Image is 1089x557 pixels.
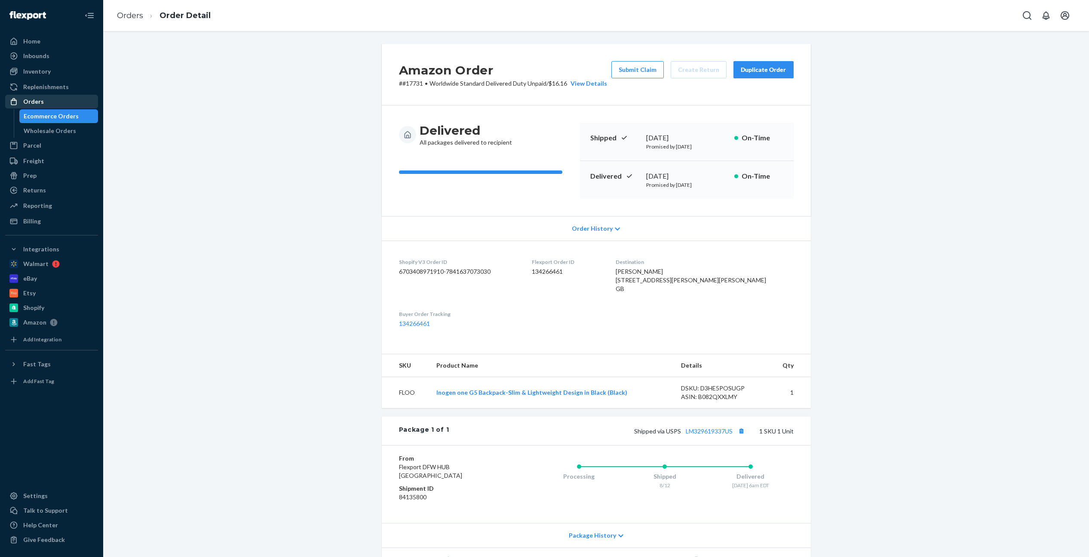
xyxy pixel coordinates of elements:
[742,171,783,181] p: On-Time
[399,79,607,88] p: # #17731 / $16.16
[23,52,49,60] div: Inbounds
[399,463,462,479] span: Flexport DFW HUB [GEOGRAPHIC_DATA]
[634,427,747,435] span: Shipped via USPS
[23,201,52,210] div: Reporting
[681,384,762,393] div: DSKU: D3HE5POSUGP
[20,6,38,14] span: Chat
[5,154,98,168] a: Freight
[399,258,518,266] dt: Shopify V3 Order ID
[23,521,58,529] div: Help Center
[5,80,98,94] a: Replenishments
[5,518,98,532] a: Help Center
[616,258,794,266] dt: Destination
[399,425,449,436] div: Package 1 of 1
[24,112,79,121] div: Ecommerce Orders
[110,3,218,28] ol: breadcrumbs
[23,37,40,46] div: Home
[425,80,428,87] span: •
[23,260,49,268] div: Walmart
[686,427,733,435] a: LM329619337US
[420,123,512,147] div: All packages delivered to recipient
[5,489,98,503] a: Settings
[23,318,46,327] div: Amazon
[5,139,98,152] a: Parcel
[5,333,98,347] a: Add Integration
[572,224,613,233] span: Order History
[532,267,602,276] dd: 134266461
[5,286,98,300] a: Etsy
[23,97,44,106] div: Orders
[5,357,98,371] button: Fast Tags
[160,11,211,20] a: Order Detail
[5,214,98,228] a: Billing
[590,133,639,143] p: Shipped
[9,11,46,20] img: Flexport logo
[5,183,98,197] a: Returns
[5,257,98,271] a: Walmart
[23,217,41,226] div: Billing
[622,472,708,481] div: Shipped
[736,425,747,436] button: Copy tracking number
[23,378,54,385] div: Add Fast Tag
[646,181,727,189] p: Promised by [DATE]
[382,354,429,377] th: SKU
[5,199,98,213] a: Reporting
[436,389,627,396] a: Inogen one G5 Backpack-Slim & Lightweight Design in Black (Black)
[117,11,143,20] a: Orders
[5,533,98,547] button: Give Feedback
[23,336,61,343] div: Add Integration
[671,61,727,78] button: Create Return
[569,531,616,540] span: Package History
[399,320,430,327] a: 134266461
[536,472,622,481] div: Processing
[382,377,429,408] td: FLOO
[23,289,36,297] div: Etsy
[399,484,502,493] dt: Shipment ID
[532,258,602,266] dt: Flexport Order ID
[399,310,518,318] dt: Buyer Order Tracking
[23,303,44,312] div: Shopify
[646,133,727,143] div: [DATE]
[399,61,607,79] h2: Amazon Order
[708,472,794,481] div: Delivered
[611,61,664,78] button: Submit Claim
[23,83,69,91] div: Replenishments
[616,268,766,292] span: [PERSON_NAME] [STREET_ADDRESS][PERSON_NAME][PERSON_NAME] GB
[733,61,794,78] button: Duplicate Order
[1037,7,1055,24] button: Open notifications
[590,171,639,181] p: Delivered
[449,425,793,436] div: 1 SKU 1 Unit
[23,141,41,150] div: Parcel
[399,493,502,501] dd: 84135800
[567,79,607,88] button: View Details
[5,374,98,388] a: Add Fast Tag
[742,133,783,143] p: On-Time
[399,267,518,276] dd: 6703408971910-7841637073030
[741,65,786,74] div: Duplicate Order
[23,506,68,515] div: Talk to Support
[23,157,44,165] div: Freight
[768,354,810,377] th: Qty
[622,482,708,489] div: 8/12
[23,535,65,544] div: Give Feedback
[5,95,98,108] a: Orders
[5,34,98,48] a: Home
[23,186,46,195] div: Returns
[23,171,37,180] div: Prep
[5,242,98,256] button: Integrations
[429,354,674,377] th: Product Name
[23,245,59,254] div: Integrations
[19,124,98,138] a: Wholesale Orders
[23,492,48,500] div: Settings
[420,123,512,138] h3: Delivered
[1018,7,1036,24] button: Open Search Box
[399,454,502,463] dt: From
[5,169,98,183] a: Prep
[708,482,794,489] div: [DATE] 6am EDT
[646,143,727,150] p: Promised by [DATE]
[674,354,769,377] th: Details
[681,393,762,401] div: ASIN: B082QXXLMY
[5,49,98,63] a: Inbounds
[5,504,98,517] button: Talk to Support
